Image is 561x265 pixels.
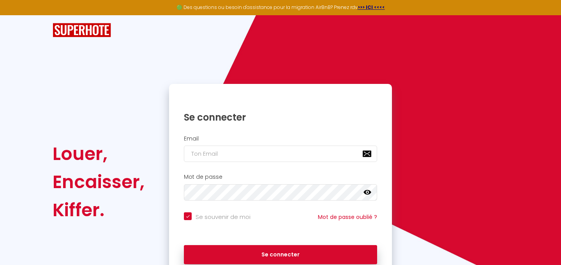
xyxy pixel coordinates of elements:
[318,213,377,221] a: Mot de passe oublié ?
[184,111,377,123] h1: Se connecter
[53,196,145,224] div: Kiffer.
[53,168,145,196] div: Encaisser,
[184,245,377,265] button: Se connecter
[358,4,385,11] a: >>> ICI <<<<
[53,23,111,37] img: SuperHote logo
[184,135,377,142] h2: Email
[184,146,377,162] input: Ton Email
[184,174,377,180] h2: Mot de passe
[53,140,145,168] div: Louer,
